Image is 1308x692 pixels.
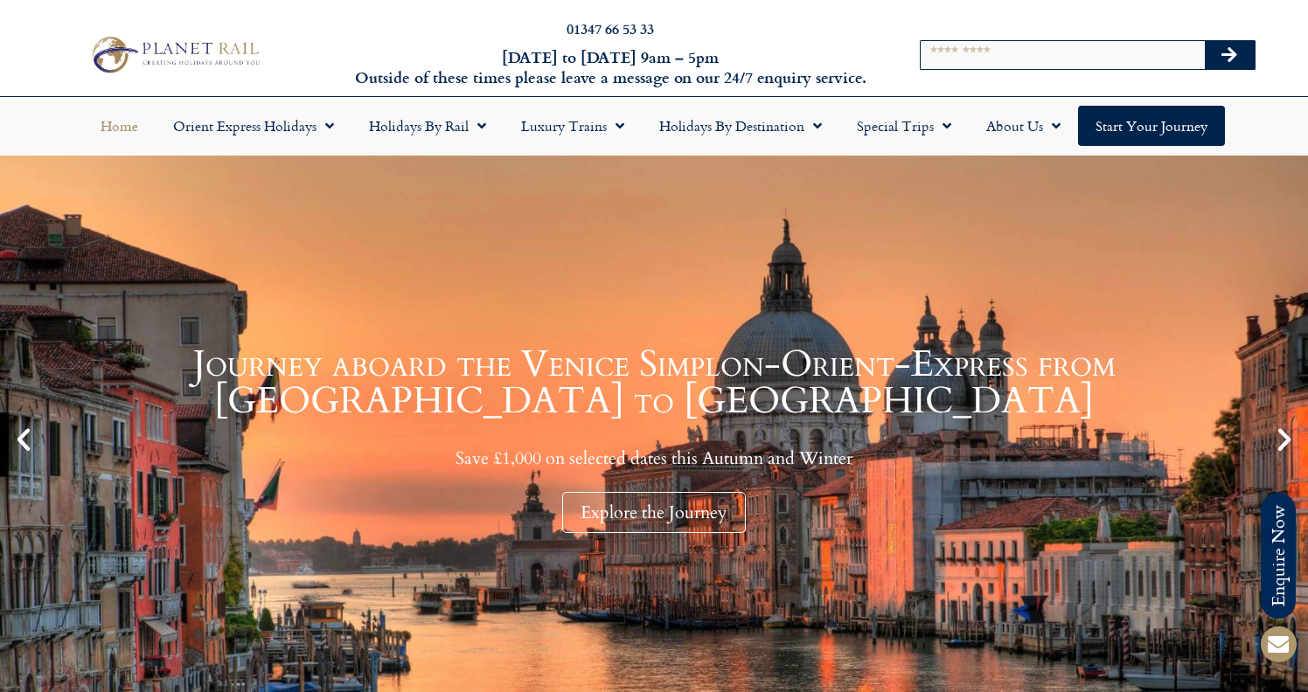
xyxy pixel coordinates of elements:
[351,106,504,146] a: Holidays by Rail
[1078,106,1225,146] a: Start your Journey
[642,106,839,146] a: Holidays by Destination
[969,106,1078,146] a: About Us
[567,18,654,38] a: 01347 66 53 33
[9,425,38,454] div: Previous slide
[85,32,264,76] img: Planet Rail Train Holidays Logo
[83,106,156,146] a: Home
[353,47,867,88] h6: [DATE] to [DATE] 9am – 5pm Outside of these times please leave a message on our 24/7 enquiry serv...
[44,447,1264,469] p: Save £1,000 on selected dates this Autumn and Winter
[1205,41,1256,69] button: Search
[9,106,1299,146] nav: Menu
[1270,425,1299,454] div: Next slide
[562,492,746,533] div: Explore the Journey
[156,106,351,146] a: Orient Express Holidays
[44,346,1264,419] h1: Journey aboard the Venice Simplon-Orient-Express from [GEOGRAPHIC_DATA] to [GEOGRAPHIC_DATA]
[504,106,642,146] a: Luxury Trains
[839,106,969,146] a: Special Trips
